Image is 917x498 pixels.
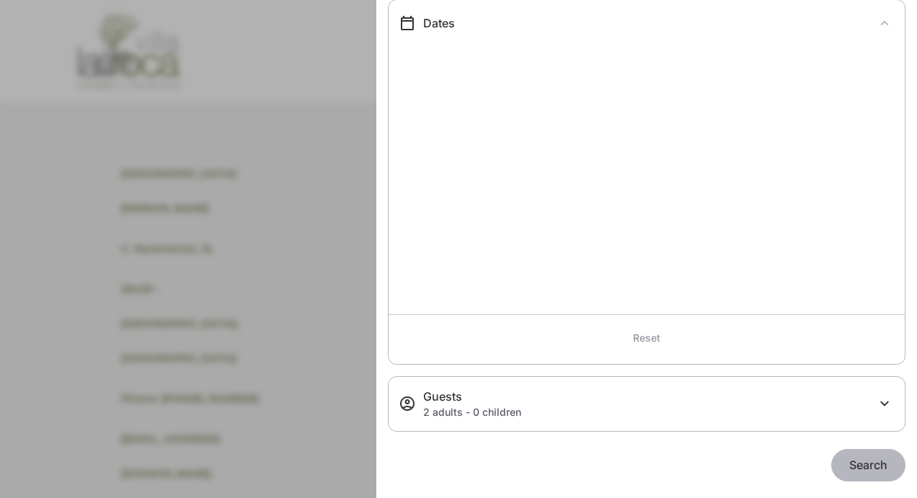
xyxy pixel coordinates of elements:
div: 2 adults - 0 children [423,405,876,419]
div: Dates [423,15,876,32]
button: Expand section [876,395,893,413]
div: Guests [423,388,876,405]
span: Search [849,458,887,472]
button: Search [831,449,905,481]
section: Calendar carousel for date selection [389,40,905,58]
section: booking_engine.accessibility.carousel_calendar [389,40,905,58]
button: Reset [624,324,669,352]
